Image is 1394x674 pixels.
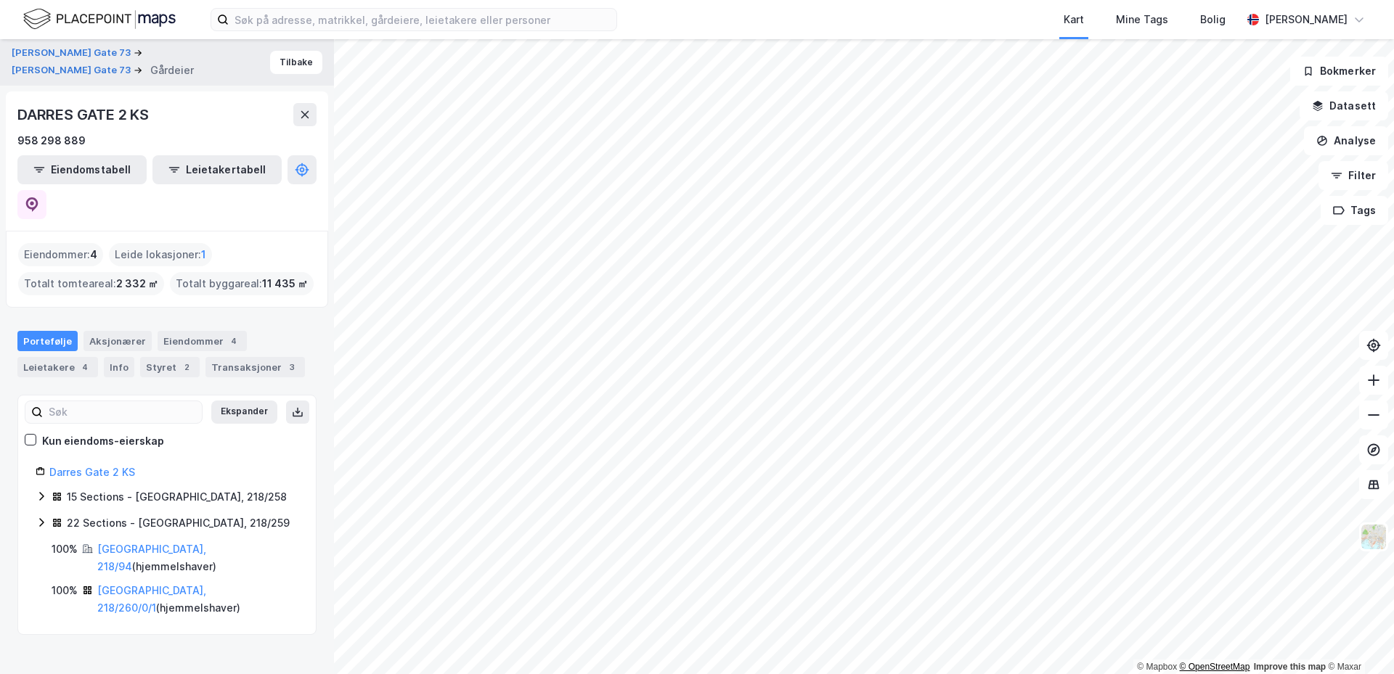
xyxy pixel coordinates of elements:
div: Info [104,357,134,377]
div: 2 [179,360,194,374]
input: Søk [43,401,202,423]
div: Leide lokasjoner : [109,243,212,266]
div: 15 Sections - [GEOGRAPHIC_DATA], 218/258 [67,488,287,506]
button: Leietakertabell [152,155,282,184]
div: Aksjonærer [83,331,152,351]
button: Bokmerker [1290,57,1388,86]
span: 11 435 ㎡ [262,275,308,292]
div: Hei og velkommen til Newsec Maps, SiriOm det er du lurer på så er det bare å ta kontakt her. [DEM... [12,99,238,194]
button: Emoji-velger [23,475,34,487]
div: Styret [140,357,200,377]
a: Mapbox [1137,662,1177,672]
div: Portefølje [17,331,78,351]
div: 958 298 889 [17,132,86,149]
button: Last opp vedlegg [69,475,81,487]
button: Start recording [92,475,104,487]
div: Gårdeier [150,62,194,79]
button: [PERSON_NAME] Gate 73 [12,63,134,78]
div: Bolig [1200,11,1226,28]
p: Aktiv for over 1 u siden [70,18,181,33]
button: Ekspander [211,400,277,424]
div: Mine Tags [1116,11,1168,28]
button: Eiendomstabell [17,155,147,184]
div: 100% [52,541,78,558]
textarea: Melding... [12,445,278,469]
div: Om det er du lurer på så er det bare å ta kontakt her. [DEMOGRAPHIC_DATA] fornøyelse! [23,143,227,186]
div: Hei og velkommen til Newsec Maps, Siri [23,107,227,136]
div: Totalt byggareal : [170,272,314,295]
img: Z [1360,523,1387,551]
div: 100% [52,582,78,599]
a: OpenStreetMap [1180,662,1250,672]
div: ( hjemmelshaver ) [97,541,298,575]
button: Hjem [227,6,255,33]
div: ( hjemmelshaver ) [97,582,298,617]
button: Tags [1321,196,1388,225]
div: 4 [78,360,92,374]
div: Simen • 5 m siden [23,197,105,206]
div: Eiendommer [158,331,247,351]
span: 2 332 ㎡ [116,275,158,292]
div: Kun eiendoms-eierskap [42,432,164,450]
iframe: Chat Widget [1321,604,1394,674]
button: [PERSON_NAME] Gate 73 [12,46,134,60]
button: Gif-velger [46,475,57,487]
a: Improve this map [1254,662,1326,672]
a: [GEOGRAPHIC_DATA], 218/94 [97,543,206,572]
img: logo.f888ab2527a4732fd821a326f86c7f29.svg [23,7,176,32]
input: Søk på adresse, matrikkel, gårdeiere, leietakere eller personer [229,9,616,30]
button: Analyse [1304,126,1388,155]
div: Lukk [255,6,281,32]
div: Transaksjoner [205,357,305,377]
div: [PERSON_NAME] [1265,11,1348,28]
div: Kart [1064,11,1084,28]
button: Filter [1318,161,1388,190]
span: 4 [90,246,97,263]
div: 4 [227,334,241,348]
div: Kontrollprogram for chat [1321,604,1394,674]
h1: Simen [70,7,106,18]
a: Darres Gate 2 KS [49,466,135,478]
button: Send en melding… [249,469,272,493]
a: [GEOGRAPHIC_DATA], 218/260/0/1 [97,584,206,614]
div: 3 [285,360,299,374]
span: 1 [201,246,206,263]
div: Totalt tomteareal : [18,272,164,295]
div: DARRES GATE 2 KS [17,103,152,126]
div: 22 Sections - [GEOGRAPHIC_DATA], 218/259 [67,514,290,532]
button: Tilbake [270,51,322,74]
button: Datasett [1300,91,1388,120]
div: Eiendommer : [18,243,103,266]
div: Leietakere [17,357,98,377]
div: Simen sier… [12,99,279,226]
